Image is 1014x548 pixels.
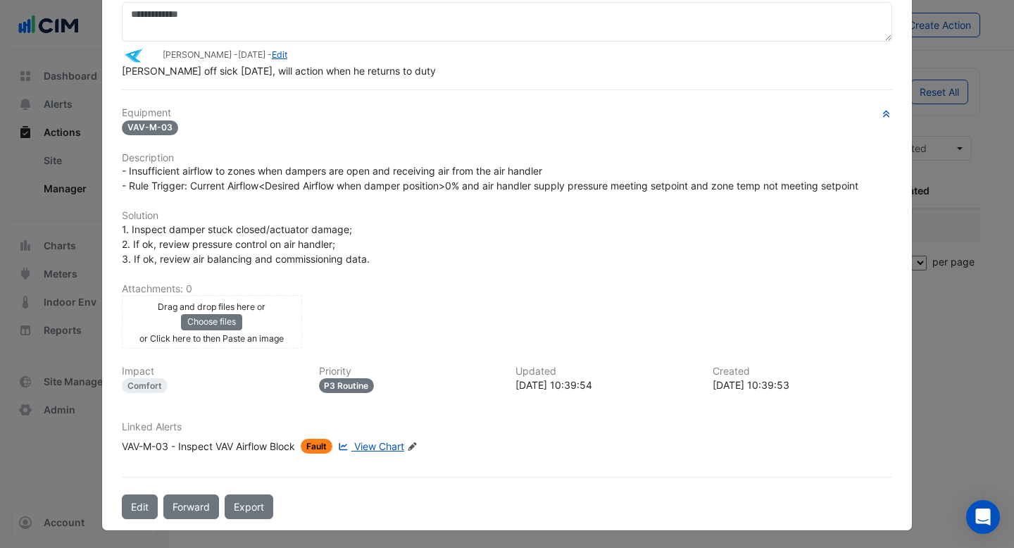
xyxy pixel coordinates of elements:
small: or Click here to then Paste an image [139,333,284,344]
div: Comfort [122,378,168,393]
img: Envar Service [122,48,157,63]
a: Export [225,494,273,519]
fa-icon: Edit Linked Alerts [407,442,418,452]
button: Forward [163,494,219,519]
span: VAV-M-03 [122,120,178,135]
span: [PERSON_NAME] off sick [DATE], will action when he returns to duty [122,65,436,77]
h6: Priority [319,366,499,378]
span: 2025-07-18 10:39:54 [238,49,265,60]
button: Edit [122,494,158,519]
h6: Created [713,366,893,378]
h6: Impact [122,366,302,378]
div: P3 Routine [319,378,375,393]
h6: Attachments: 0 [122,283,892,295]
a: Edit [272,49,287,60]
a: View Chart [335,439,404,454]
h6: Linked Alerts [122,421,892,433]
button: Choose files [181,314,242,330]
span: View Chart [354,440,404,452]
h6: Updated [515,366,696,378]
div: VAV-M-03 - Inspect VAV Airflow Block [122,439,295,454]
span: - Insufficient airflow to zones when dampers are open and receiving air from the air handler - Ru... [122,165,858,192]
div: [DATE] 10:39:53 [713,378,893,392]
div: [DATE] 10:39:54 [515,378,696,392]
h6: Description [122,152,892,164]
small: [PERSON_NAME] - - [163,49,287,61]
span: 1. Inspect damper stuck closed/actuator damage; 2. If ok, review pressure control on air handler;... [122,223,370,265]
span: Fault [301,439,332,454]
h6: Solution [122,210,892,222]
div: Open Intercom Messenger [966,500,1000,534]
h6: Equipment [122,107,892,119]
small: Drag and drop files here or [158,301,265,312]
